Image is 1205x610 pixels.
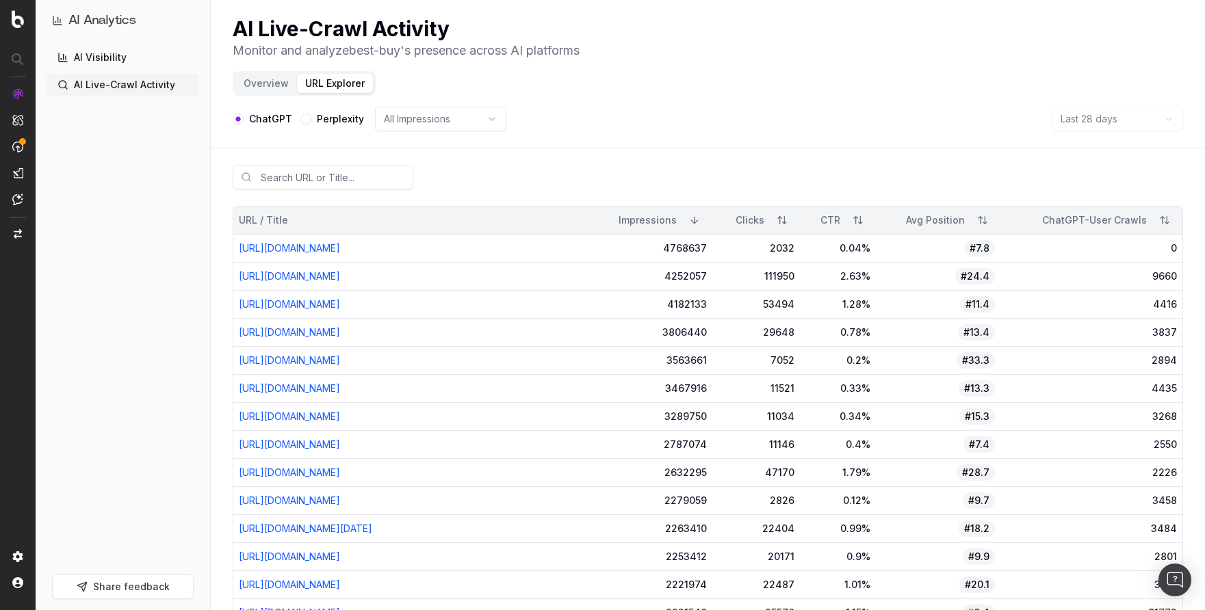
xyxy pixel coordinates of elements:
img: Switch project [14,229,22,239]
div: 3289750 [594,410,707,423]
a: [URL][DOMAIN_NAME] [239,354,340,366]
div: 2253412 [594,550,707,563]
div: 2826 [718,494,794,507]
div: 2894 [1006,354,1177,367]
img: Analytics [12,88,23,99]
a: [URL][DOMAIN_NAME] [239,298,340,310]
div: 1.01% [805,578,870,592]
div: Clicks [718,213,764,227]
button: Sort [770,208,794,233]
div: 2226 [1006,466,1177,479]
span: #9.9 [963,548,995,565]
img: Botify logo [12,10,24,28]
button: Overview [235,74,297,93]
div: 111950 [718,269,794,283]
div: CTR [805,213,840,227]
a: [URL][DOMAIN_NAME] [239,579,340,590]
button: Sort [846,208,870,233]
div: 2787074 [594,438,707,451]
div: 0 [1006,241,1177,255]
div: 0.2% [805,354,870,367]
button: URL Explorer [297,74,373,93]
a: [URL][DOMAIN_NAME] [239,382,340,394]
div: 0.9% [805,550,870,563]
div: 4768637 [594,241,707,255]
div: 2632295 [594,466,707,479]
div: 0.12% [805,494,870,507]
div: 11521 [718,382,794,395]
img: Studio [12,168,23,178]
div: 11146 [718,438,794,451]
div: 47170 [718,466,794,479]
div: ChatGPT-User Crawls [1006,213,1147,227]
img: My account [12,577,23,588]
h1: AI Live-Crawl Activity [233,16,580,41]
a: [URL][DOMAIN_NAME] [239,410,340,422]
img: Activation [12,141,23,152]
span: #13.3 [959,380,995,397]
input: Search URL or Title... [233,165,413,189]
div: 2032 [718,241,794,255]
div: 20171 [718,550,794,563]
div: 53494 [718,297,794,311]
div: 2221974 [594,578,707,592]
label: ChatGPT [249,114,292,124]
button: Sort [970,208,995,233]
button: Sort [682,208,707,233]
a: [URL][DOMAIN_NAME] [239,551,340,562]
div: 3563661 [594,354,707,367]
button: Sort [1152,208,1177,233]
div: 4182133 [594,297,707,311]
a: [URL][DOMAIN_NAME] [239,270,340,282]
span: #28.7 [957,464,995,481]
div: 2279059 [594,494,707,507]
div: 0.33% [805,382,870,395]
a: [URL][DOMAIN_NAME] [239,242,340,254]
div: 9660 [1006,269,1177,283]
span: #33.3 [957,352,995,369]
div: 0.99% [805,522,870,535]
div: 0.78% [805,326,870,339]
p: Monitor and analyze best-buy 's presence across AI platforms [233,41,580,60]
a: [URL][DOMAIN_NAME] [239,494,340,506]
div: 3467916 [594,382,707,395]
div: 11034 [718,410,794,423]
span: #9.7 [963,492,995,509]
img: Intelligence [12,114,23,126]
div: 7052 [718,354,794,367]
div: 22487 [718,578,794,592]
span: #20.1 [959,576,995,593]
a: [URL][DOMAIN_NAME] [239,438,340,450]
div: 2801 [1006,550,1177,563]
div: 4416 [1006,297,1177,311]
a: AI Visibility [47,47,199,68]
label: Perplexity [317,114,364,124]
a: [URL][DOMAIN_NAME][DATE] [239,522,372,534]
div: 3268 [1006,410,1177,423]
div: 22404 [718,522,794,535]
div: 2263410 [594,522,707,535]
div: 1.79% [805,466,870,479]
span: #15.3 [959,408,995,425]
div: 3484 [1006,522,1177,535]
span: #7.4 [963,436,995,453]
button: Share feedback [52,574,194,599]
div: 3458 [1006,494,1177,507]
div: URL / Title [239,213,583,227]
div: Avg Position [881,213,965,227]
div: 3781 [1006,578,1177,592]
div: 0.4% [805,438,870,451]
div: 1.28% [805,297,870,311]
img: Assist [12,194,23,205]
h1: AI Analytics [68,11,136,30]
div: 2550 [1006,438,1177,451]
button: AI Analytics [52,11,194,30]
div: 4252057 [594,269,707,283]
div: 3806440 [594,326,707,339]
div: 0.34% [805,410,870,423]
span: #13.4 [958,324,995,341]
div: Impressions [594,213,677,227]
a: AI Live-Crawl Activity [47,74,199,96]
div: 2.63% [805,269,870,283]
span: #11.4 [960,296,995,313]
